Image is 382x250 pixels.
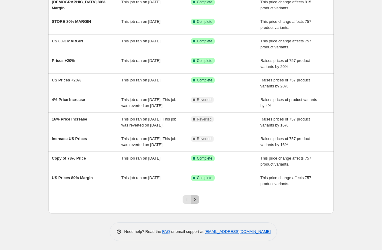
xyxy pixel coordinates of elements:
[197,117,212,122] span: Reverted
[121,58,162,63] span: This job ran on [DATE].
[121,156,162,160] span: This job ran on [DATE].
[52,78,81,82] span: US Prices +20%
[197,58,212,63] span: Complete
[260,19,311,30] span: This price change affects 757 product variants.
[121,19,162,24] span: This job ran on [DATE].
[52,117,87,121] span: 16% Price Increase
[260,78,310,88] span: Raises prices of 757 product variants by 20%
[260,136,310,147] span: Raises prices of 757 product variants by 16%
[121,117,176,127] span: This job ran on [DATE]. This job was reverted on [DATE].
[197,156,212,161] span: Complete
[121,78,162,82] span: This job ran on [DATE].
[197,97,212,102] span: Reverted
[197,175,212,180] span: Complete
[124,229,162,234] span: Need help? Read the
[52,156,86,160] span: Copy of 78% Price
[170,229,205,234] span: or email support at
[52,175,93,180] span: US Prices 80% Margin
[52,136,87,141] span: Increase US Prices
[52,58,75,63] span: Prices +20%
[260,58,310,69] span: Raises prices of 757 product variants by 20%
[121,97,176,108] span: This job ran on [DATE]. This job was reverted on [DATE].
[197,78,212,83] span: Complete
[205,229,271,234] a: [EMAIL_ADDRESS][DOMAIN_NAME]
[260,156,311,166] span: This price change affects 757 product variants.
[121,175,162,180] span: This job ran on [DATE].
[260,117,310,127] span: Raises prices of 757 product variants by 16%
[197,39,212,44] span: Complete
[162,229,170,234] a: FAQ
[121,39,162,43] span: This job ran on [DATE].
[260,175,311,186] span: This price change affects 757 product variants.
[260,97,317,108] span: Raises prices of product variants by 4%
[121,136,176,147] span: This job ran on [DATE]. This job was reverted on [DATE].
[197,136,212,141] span: Reverted
[52,39,83,43] span: US 80% MARGIN
[197,19,212,24] span: Complete
[260,39,311,49] span: This price change affects 757 product variants.
[183,195,199,204] nav: Pagination
[191,195,199,204] button: Next
[52,19,91,24] span: STORE 80% MARGIN
[52,97,85,102] span: 4% Price Increase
